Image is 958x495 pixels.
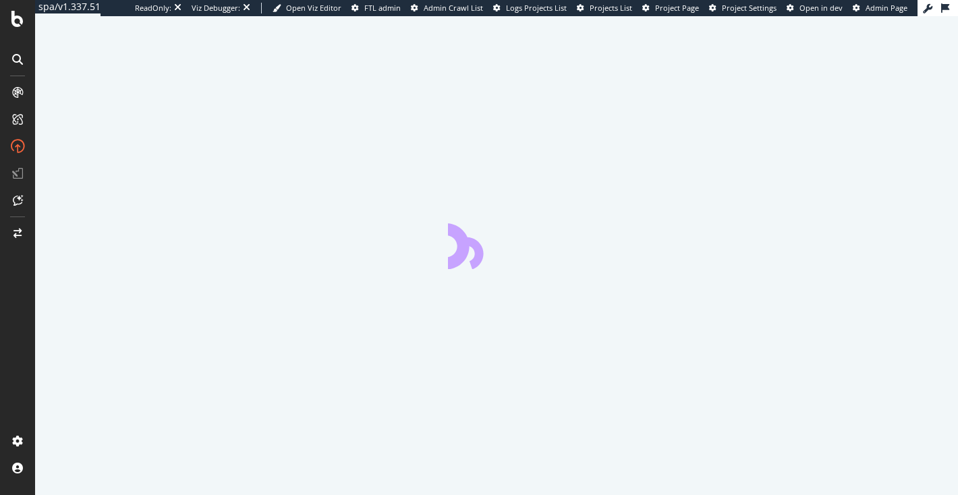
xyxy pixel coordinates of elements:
[655,3,699,13] span: Project Page
[866,3,907,13] span: Admin Page
[192,3,240,13] div: Viz Debugger:
[787,3,843,13] a: Open in dev
[506,3,567,13] span: Logs Projects List
[364,3,401,13] span: FTL admin
[853,3,907,13] a: Admin Page
[493,3,567,13] a: Logs Projects List
[135,3,171,13] div: ReadOnly:
[351,3,401,13] a: FTL admin
[273,3,341,13] a: Open Viz Editor
[590,3,632,13] span: Projects List
[424,3,483,13] span: Admin Crawl List
[411,3,483,13] a: Admin Crawl List
[448,221,545,269] div: animation
[799,3,843,13] span: Open in dev
[709,3,777,13] a: Project Settings
[577,3,632,13] a: Projects List
[642,3,699,13] a: Project Page
[722,3,777,13] span: Project Settings
[286,3,341,13] span: Open Viz Editor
